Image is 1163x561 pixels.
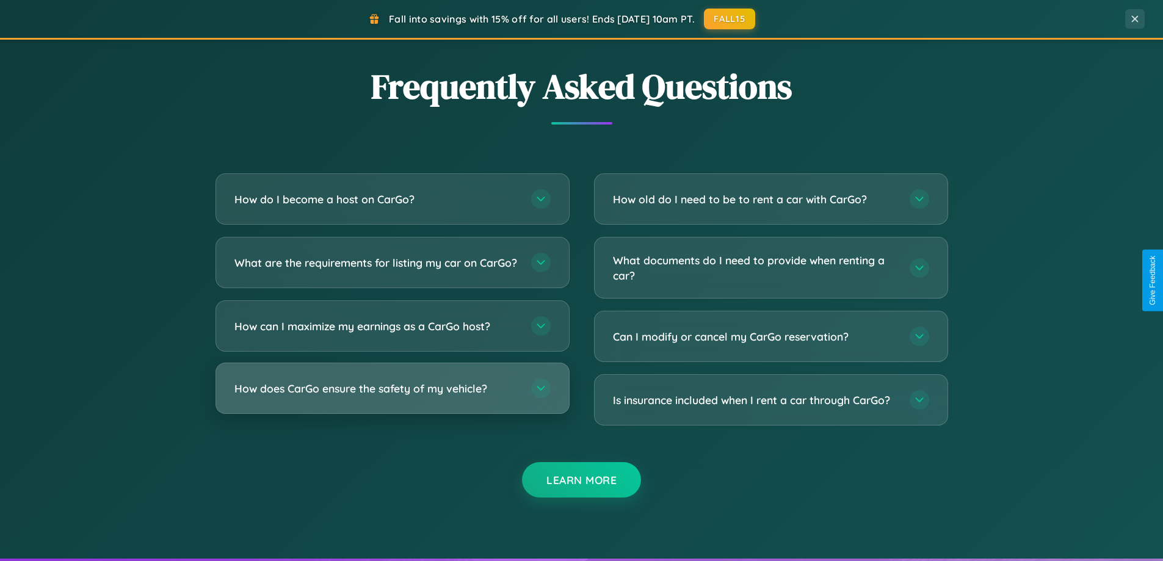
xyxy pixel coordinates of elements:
[389,13,695,25] span: Fall into savings with 15% off for all users! Ends [DATE] 10am PT.
[234,319,519,334] h3: How can I maximize my earnings as a CarGo host?
[216,63,948,110] h2: Frequently Asked Questions
[613,329,897,344] h3: Can I modify or cancel my CarGo reservation?
[234,381,519,396] h3: How does CarGo ensure the safety of my vehicle?
[704,9,755,29] button: FALL15
[522,462,641,498] button: Learn More
[613,253,897,283] h3: What documents do I need to provide when renting a car?
[613,192,897,207] h3: How old do I need to be to rent a car with CarGo?
[234,255,519,270] h3: What are the requirements for listing my car on CarGo?
[613,393,897,408] h3: Is insurance included when I rent a car through CarGo?
[234,192,519,207] h3: How do I become a host on CarGo?
[1148,256,1157,305] div: Give Feedback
